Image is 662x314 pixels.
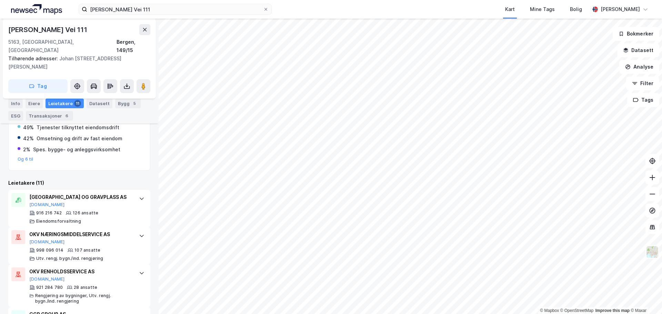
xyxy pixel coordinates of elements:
div: 5163, [GEOGRAPHIC_DATA], [GEOGRAPHIC_DATA] [8,38,117,54]
div: Eiere [26,99,43,108]
div: ESG [8,111,23,121]
div: Eiendomsforvaltning [36,219,81,224]
div: 2% [23,145,30,154]
button: [DOMAIN_NAME] [29,276,65,282]
div: Datasett [87,99,112,108]
div: Utv. rengj. bygn./ind. rengjøring [36,256,103,261]
div: 998 096 014 [36,247,63,253]
span: Tilhørende adresser: [8,55,59,61]
img: Z [646,245,659,259]
input: Søk på adresse, matrikkel, gårdeiere, leietakere eller personer [87,4,263,14]
div: Leietakere [46,99,84,108]
div: Mine Tags [530,5,555,13]
button: Bokmerker [613,27,659,41]
div: Info [8,99,23,108]
div: Omsetning og drift av fast eiendom [37,134,122,143]
div: 49% [23,123,34,132]
a: Improve this map [595,308,630,313]
a: Mapbox [540,308,559,313]
div: 916 216 742 [36,210,62,216]
a: OpenStreetMap [560,308,594,313]
button: [DOMAIN_NAME] [29,239,65,245]
div: 921 284 780 [36,285,63,290]
div: Johan [STREET_ADDRESS][PERSON_NAME] [8,54,145,71]
div: Kart [505,5,515,13]
button: Datasett [617,43,659,57]
div: Bolig [570,5,582,13]
div: 42% [23,134,34,143]
div: Rengjøring av bygninger, Utv. rengj. bygn./ind. rengjøring [35,293,132,304]
button: Analyse [619,60,659,74]
div: 126 ansatte [73,210,98,216]
button: Og 6 til [18,156,33,162]
div: OKV RENHOLDSSERVICE AS [29,267,132,276]
button: Filter [626,77,659,90]
div: 6 [63,112,70,119]
iframe: Chat Widget [628,281,662,314]
div: 11 [74,100,81,107]
div: 5 [131,100,138,107]
div: 107 ansatte [74,247,100,253]
div: Spes. bygge- og anleggsvirksomhet [33,145,120,154]
div: Bergen, 149/15 [117,38,150,54]
div: Leietakere (11) [8,179,150,187]
div: Transaksjoner [26,111,73,121]
div: [GEOGRAPHIC_DATA] OG GRAVPLASS AS [29,193,132,201]
div: 28 ansatte [74,285,97,290]
div: [PERSON_NAME] [601,5,640,13]
div: OKV NÆRINGSMIDDELSERVICE AS [29,230,132,239]
div: Tjenester tilknyttet eiendomsdrift [37,123,119,132]
img: logo.a4113a55bc3d86da70a041830d287a7e.svg [11,4,62,14]
button: Tag [8,79,68,93]
div: Bygg [115,99,141,108]
button: Tags [627,93,659,107]
div: [PERSON_NAME] Vei 111 [8,24,89,35]
button: [DOMAIN_NAME] [29,202,65,207]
